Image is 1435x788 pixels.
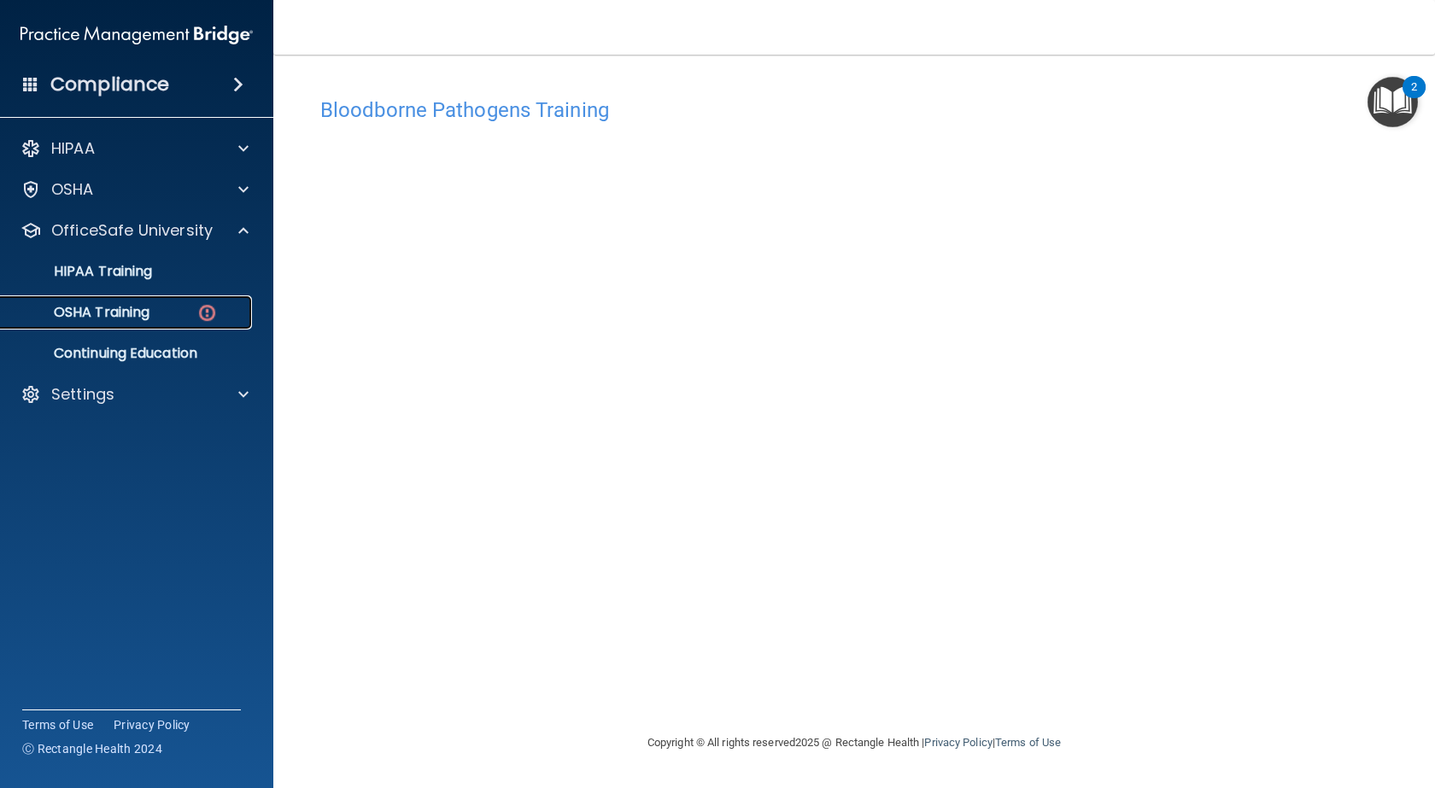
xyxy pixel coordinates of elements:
[51,384,114,405] p: Settings
[11,304,149,321] p: OSHA Training
[1139,667,1414,735] iframe: Drift Widget Chat Controller
[50,73,169,96] h4: Compliance
[22,740,162,757] span: Ⓒ Rectangle Health 2024
[51,179,94,200] p: OSHA
[22,716,93,733] a: Terms of Use
[1368,77,1418,127] button: Open Resource Center, 2 new notifications
[995,736,1061,749] a: Terms of Use
[542,715,1166,770] div: Copyright © All rights reserved 2025 @ Rectangle Health | |
[20,138,249,159] a: HIPAA
[51,220,213,241] p: OfficeSafe University
[320,99,1388,121] h4: Bloodborne Pathogens Training
[924,736,992,749] a: Privacy Policy
[320,131,1388,656] iframe: bbp
[20,179,249,200] a: OSHA
[20,18,253,52] img: PMB logo
[11,345,244,362] p: Continuing Education
[11,263,152,280] p: HIPAA Training
[51,138,95,159] p: HIPAA
[1411,87,1417,109] div: 2
[20,384,249,405] a: Settings
[20,220,249,241] a: OfficeSafe University
[114,716,190,733] a: Privacy Policy
[196,302,218,324] img: danger-circle.6113f641.png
